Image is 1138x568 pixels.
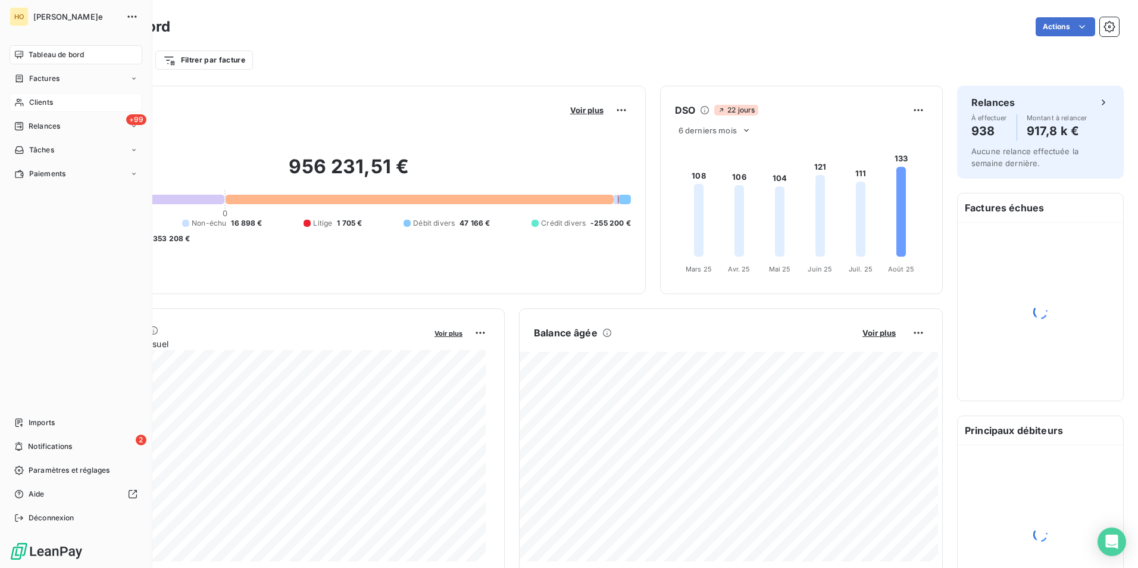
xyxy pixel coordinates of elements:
[567,105,607,116] button: Voir plus
[29,73,60,84] span: Factures
[1027,121,1087,141] h4: 917,8 k €
[29,121,60,132] span: Relances
[459,218,490,229] span: 47 166 €
[1027,114,1087,121] span: Montant à relancer
[1036,17,1095,36] button: Actions
[29,97,53,108] span: Clients
[29,513,74,523] span: Déconnexion
[10,141,142,160] a: Tâches
[888,265,914,273] tspan: Août 25
[971,114,1007,121] span: À effectuer
[155,51,253,70] button: Filtrer par facture
[862,328,896,338] span: Voir plus
[33,12,119,21] span: [PERSON_NAME]e
[29,168,65,179] span: Paiements
[849,265,873,273] tspan: Juil. 25
[534,326,598,340] h6: Balance âgée
[10,542,83,561] img: Logo LeanPay
[29,465,110,476] span: Paramètres et réglages
[728,265,750,273] tspan: Avr. 25
[10,45,142,64] a: Tableau de bord
[10,461,142,480] a: Paramètres et réglages
[859,327,899,338] button: Voir plus
[192,218,226,229] span: Non-échu
[67,338,426,350] span: Chiffre d'affaires mensuel
[971,121,1007,141] h4: 938
[434,329,462,338] span: Voir plus
[541,218,586,229] span: Crédit divers
[313,218,332,229] span: Litige
[231,218,262,229] span: 16 898 €
[971,146,1078,168] span: Aucune relance effectuée la semaine dernière.
[958,194,1123,222] h6: Factures échues
[686,265,712,273] tspan: Mars 25
[337,218,362,229] span: 1 705 €
[590,218,631,229] span: -255 200 €
[10,117,142,136] a: +99Relances
[1098,528,1126,556] div: Open Intercom Messenger
[136,435,146,445] span: 2
[126,114,146,125] span: +99
[29,145,54,155] span: Tâches
[149,233,190,244] span: -353 208 €
[675,103,695,117] h6: DSO
[10,485,142,504] a: Aide
[67,155,631,191] h2: 956 231,51 €
[10,69,142,88] a: Factures
[10,164,142,183] a: Paiements
[768,265,790,273] tspan: Mai 25
[29,49,84,60] span: Tableau de bord
[413,218,455,229] span: Débit divers
[10,7,29,26] div: HO
[570,105,604,115] span: Voir plus
[714,105,758,116] span: 22 jours
[808,265,832,273] tspan: Juin 25
[29,417,55,428] span: Imports
[958,416,1123,445] h6: Principaux débiteurs
[10,413,142,432] a: Imports
[971,95,1015,110] h6: Relances
[29,489,45,500] span: Aide
[10,93,142,112] a: Clients
[679,126,737,135] span: 6 derniers mois
[431,327,466,338] button: Voir plus
[223,208,227,218] span: 0
[28,441,72,452] span: Notifications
